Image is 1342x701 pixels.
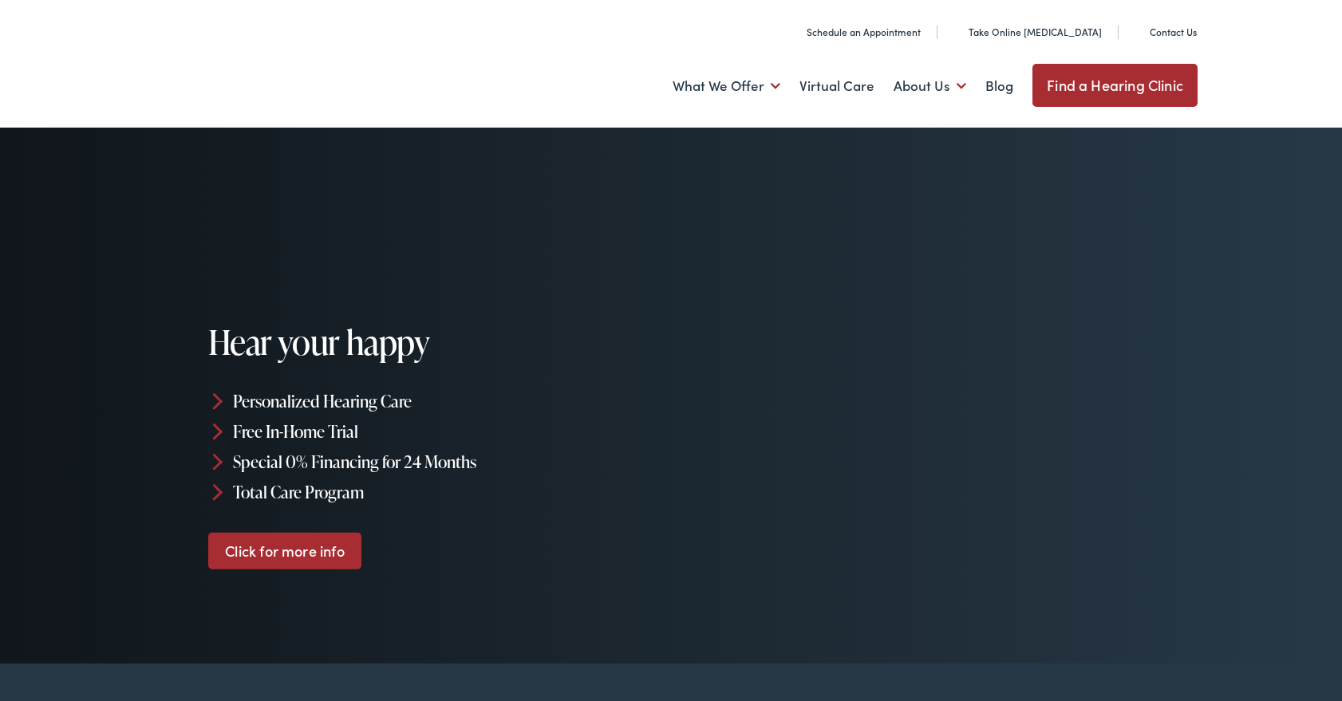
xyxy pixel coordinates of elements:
a: What We Offer [673,57,780,116]
a: Find a Hearing Clinic [1032,64,1198,107]
li: Special 0% Financing for 24 Months [208,447,678,477]
li: Total Care Program [208,476,678,506]
a: Blog [985,57,1013,116]
a: Schedule an Appointment [789,25,921,38]
li: Personalized Hearing Care [208,386,678,416]
li: Free In-Home Trial [208,416,678,447]
a: Take Online [MEDICAL_DATA] [951,25,1102,38]
img: utility icon [1132,24,1143,40]
a: Contact Us [1132,25,1197,38]
img: utility icon [951,24,962,40]
a: Virtual Care [799,57,874,116]
h1: Hear your happy [208,324,678,360]
a: Click for more info [208,532,362,569]
a: About Us [894,57,966,116]
img: utility icon [789,24,800,40]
